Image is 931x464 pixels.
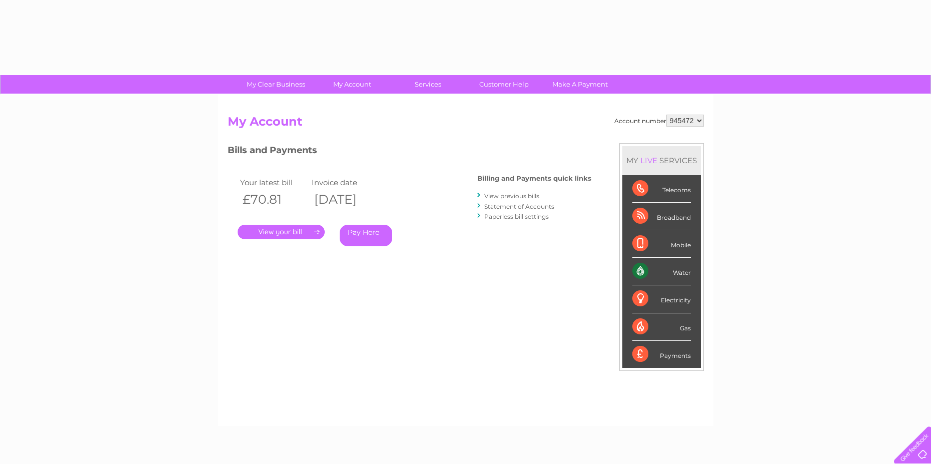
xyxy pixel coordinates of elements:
div: Gas [632,313,691,341]
div: Telecoms [632,175,691,203]
th: £70.81 [238,189,310,210]
h3: Bills and Payments [228,143,591,161]
div: MY SERVICES [622,146,701,175]
a: My Account [311,75,393,94]
a: Pay Here [340,225,392,246]
a: Make A Payment [539,75,621,94]
h2: My Account [228,115,704,134]
th: [DATE] [309,189,381,210]
div: Account number [614,115,704,127]
a: . [238,225,325,239]
td: Your latest bill [238,176,310,189]
div: LIVE [638,156,659,165]
div: Water [632,258,691,285]
a: Services [387,75,469,94]
a: Statement of Accounts [484,203,554,210]
a: Paperless bill settings [484,213,549,220]
div: Electricity [632,285,691,313]
h4: Billing and Payments quick links [477,175,591,182]
a: Customer Help [463,75,545,94]
a: My Clear Business [235,75,317,94]
div: Broadband [632,203,691,230]
td: Invoice date [309,176,381,189]
div: Mobile [632,230,691,258]
div: Payments [632,341,691,368]
a: View previous bills [484,192,539,200]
